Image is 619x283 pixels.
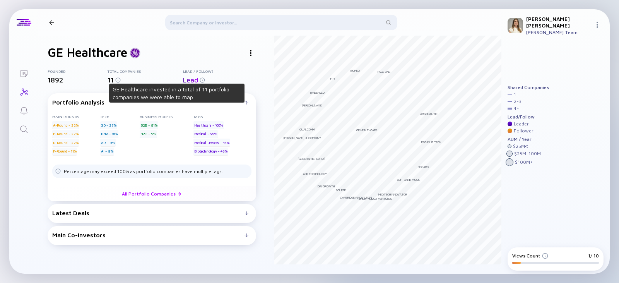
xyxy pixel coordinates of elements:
[183,69,256,74] div: Lead / Follow?
[140,114,194,119] div: Business Models
[183,76,198,84] span: Lead
[193,114,251,119] div: Tags
[309,91,325,94] div: Threshold
[418,165,429,169] div: Eideard
[115,77,121,83] img: Info for Total Companies
[526,15,591,29] div: [PERSON_NAME] [PERSON_NAME]
[514,151,541,156] div: $ 25M - 100M
[515,160,533,165] div: $ 100M +
[100,114,140,119] div: Tech
[100,130,118,138] div: DNA - 18%
[9,63,38,82] a: Lists
[514,128,534,134] div: Follower
[508,85,549,90] div: Shared Companies
[108,76,114,84] span: 11
[378,70,390,74] div: Page One
[9,82,38,101] a: Investor Map
[9,119,38,138] a: Search
[421,140,441,144] div: Pegasus Tech
[526,29,591,35] div: [PERSON_NAME] Team
[100,148,114,155] div: AI - 9%
[55,168,61,174] img: Tags Dislacimer info icon
[588,253,599,259] div: 1/ 10
[52,99,245,106] div: Portfolio Analysis
[193,148,228,155] div: Biotechnology - 45%
[508,137,549,142] div: AUM / Year
[514,106,519,111] div: 4 +
[52,130,79,138] div: B-Round - 22%
[514,92,516,97] div: 1
[108,69,183,74] div: Total Companies
[299,127,315,131] div: Qualcomm
[514,121,529,127] div: Leader
[250,50,251,56] img: Investor Actions
[100,121,117,129] div: 3D - 27%
[318,184,335,188] div: DFJ Growth
[200,77,205,83] img: Info for Lead / Follow?
[193,121,224,129] div: Healthcare - 100%
[594,22,600,28] img: Menu
[514,99,522,104] div: 2 - 3
[64,168,223,174] div: Percentage may exceed 100% as portfolio companies have multiple tags.
[52,209,245,216] div: Latest Deals
[397,178,420,182] div: SoftBank Vision
[508,18,523,33] img: Olga Profile Picture
[340,196,372,199] div: Cambridge Innovation
[512,253,548,259] div: Views Count
[100,139,116,146] div: AR - 9%
[113,86,241,101] div: GE Healthcare invested in a total of 11 portfolio companies we were able to map.
[193,139,230,146] div: Medical Devices - 45%
[52,148,77,155] div: F-Round - 11%
[52,139,79,146] div: D-Round - 22%
[508,114,549,120] div: Lead/Follow
[48,186,256,201] a: All Portfolio Companies
[303,172,327,176] div: ABB Technology
[298,157,325,161] div: [GEOGRAPHIC_DATA]
[336,188,346,192] div: Eclipse
[330,77,335,81] div: 11.2
[52,232,245,238] div: Main Co-Investors
[52,114,100,119] div: Main rounds
[359,197,392,201] div: Unorthodox ventures
[356,128,377,132] div: GE Healthcare
[48,45,127,60] h1: GE Healthcare
[283,136,321,140] div: [PERSON_NAME] & Company
[48,69,108,74] div: Founded
[351,69,360,72] div: BioMed
[420,112,438,116] div: Argonautic
[525,144,528,149] div: ≤
[140,121,158,129] div: B2B - 91%
[9,101,38,119] a: Reminders
[513,144,528,149] div: $ 25M
[378,192,407,196] div: MedTech Innovator
[301,103,323,107] div: [PERSON_NAME]
[140,130,157,138] div: B2C - 9%
[52,121,79,129] div: A-Round - 22%
[48,76,108,84] div: 1892
[193,130,217,138] div: Medical - 55%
